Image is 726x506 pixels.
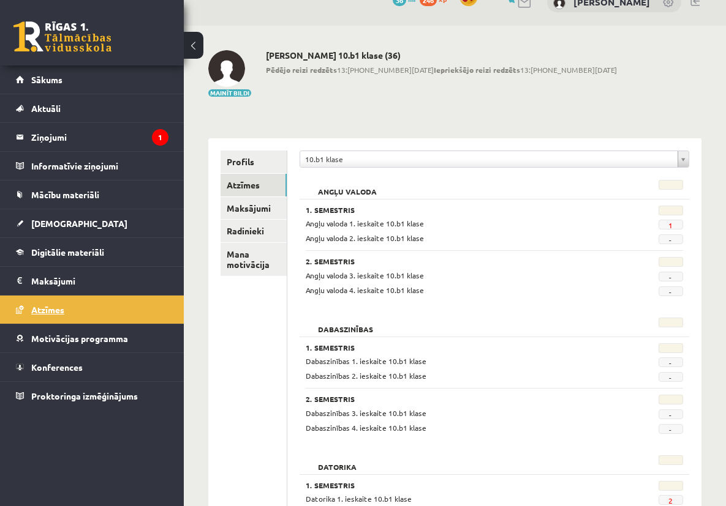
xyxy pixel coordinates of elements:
span: - [659,272,683,281]
a: Atzīmes [221,174,287,196]
span: Aktuāli [31,103,61,114]
a: Informatīvie ziņojumi [16,152,168,180]
a: Digitālie materiāli [16,238,168,266]
a: 2 [668,496,673,505]
span: Dabaszinības 4. ieskaite 10.b1 klase [306,423,426,433]
a: Mācību materiāli [16,180,168,209]
span: Motivācijas programma [31,333,128,344]
a: Ziņojumi1 [16,123,168,151]
h3: 1. Semestris [306,481,617,489]
span: Proktoringa izmēģinājums [31,390,138,401]
span: Sākums [31,74,62,85]
a: Profils [221,151,287,173]
span: - [659,372,683,382]
a: Motivācijas programma [16,324,168,352]
span: - [659,409,683,419]
span: Dabaszinības 3. ieskaite 10.b1 klase [306,408,426,418]
a: Maksājumi [16,267,168,295]
span: Angļu valoda 4. ieskaite 10.b1 klase [306,285,424,295]
a: Atzīmes [16,296,168,324]
span: Angļu valoda 3. ieskaite 10.b1 klase [306,270,424,280]
a: Aktuāli [16,94,168,122]
span: Digitālie materiāli [31,247,104,258]
span: - [659,357,683,367]
h2: Angļu valoda [306,180,389,192]
span: Konferences [31,362,83,373]
span: 13:[PHONE_NUMBER][DATE] 13:[PHONE_NUMBER][DATE] [266,64,617,75]
h2: Datorika [306,455,369,467]
h3: 1. Semestris [306,206,617,214]
h3: 2. Semestris [306,395,617,403]
legend: Informatīvie ziņojumi [31,152,168,180]
span: 10.b1 klase [305,151,673,167]
span: [DEMOGRAPHIC_DATA] [31,218,127,229]
span: Mācību materiāli [31,189,99,200]
span: - [659,424,683,434]
a: 10.b1 klase [300,151,689,167]
span: Atzīmes [31,304,64,315]
button: Mainīt bildi [208,89,251,97]
legend: Maksājumi [31,267,168,295]
h2: Dabaszinības [306,318,385,330]
a: Maksājumi [221,197,287,220]
a: 1 [668,220,673,230]
a: Sākums [16,65,168,94]
b: Pēdējo reizi redzēts [266,65,337,75]
legend: Ziņojumi [31,123,168,151]
span: - [659,286,683,296]
a: [DEMOGRAPHIC_DATA] [16,209,168,237]
h3: 1. Semestris [306,343,617,352]
img: Maksims Cibuļskis [208,50,245,87]
a: Konferences [16,353,168,381]
a: Rīgas 1. Tālmācības vidusskola [13,21,112,52]
span: Dabaszinības 2. ieskaite 10.b1 klase [306,371,426,381]
span: - [659,234,683,244]
i: 1 [152,129,168,146]
b: Iepriekšējo reizi redzēts [434,65,520,75]
a: Mana motivācija [221,243,287,276]
h3: 2. Semestris [306,257,617,266]
span: Angļu valoda 2. ieskaite 10.b1 klase [306,233,424,243]
a: Radinieki [221,220,287,242]
a: Proktoringa izmēģinājums [16,382,168,410]
span: Datorika 1. ieskaite 10.b1 klase [306,494,412,504]
span: Angļu valoda 1. ieskaite 10.b1 klase [306,218,424,228]
span: Dabaszinības 1. ieskaite 10.b1 klase [306,356,426,366]
h2: [PERSON_NAME] 10.b1 klase (36) [266,50,617,61]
